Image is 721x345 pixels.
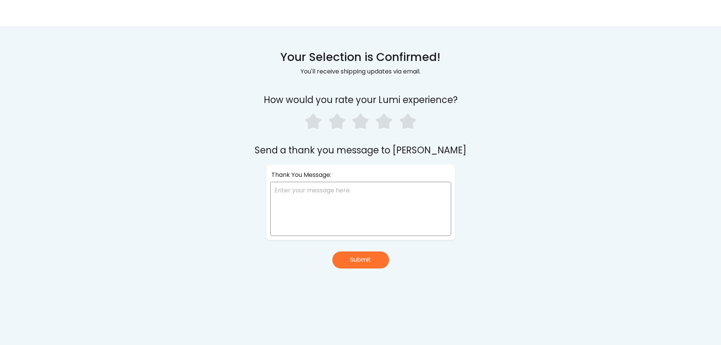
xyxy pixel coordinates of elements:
[72,7,110,20] img: yH5BAEAAAAALAAAAAABAAEAAAIBRAA7
[280,49,441,65] div: Your Selection is Confirmed!
[301,66,420,77] div: You'll receive shipping updates via email.
[332,251,389,269] button: Submit
[271,170,331,181] div: Thank You Message:
[255,144,466,157] div: Send a thank you message to [PERSON_NAME]
[264,94,458,106] div: How would you rate your Lumi experience?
